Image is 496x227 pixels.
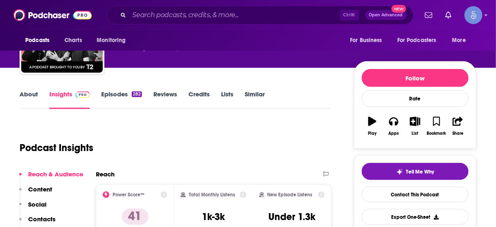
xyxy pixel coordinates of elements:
button: open menu [20,33,60,48]
div: Play [368,131,377,136]
h3: Under 1.3k [268,211,315,223]
div: List [412,131,418,136]
h2: New Episode Listens [268,192,312,198]
p: Reach & Audience [28,170,83,178]
button: Export One-Sheet [362,209,469,225]
p: Social [28,200,46,208]
span: Ctrl K [340,10,359,20]
h2: Total Monthly Listens [189,192,235,198]
button: Open AdvancedNew [365,10,407,20]
button: Content [19,185,52,200]
a: Lists [221,90,233,109]
span: Podcasts [25,35,49,46]
button: Share [447,111,469,141]
a: Charts [59,33,87,48]
p: Content [28,185,52,193]
h3: 1k-3k [202,211,225,223]
img: Podchaser - Follow, Share and Rate Podcasts [13,7,92,23]
h2: Reach [96,170,115,178]
span: Charts [64,35,82,46]
div: Apps [389,131,399,136]
div: Share [452,131,463,136]
button: open menu [392,33,448,48]
button: Play [362,111,383,141]
a: About [20,90,38,109]
span: Monitoring [97,35,126,46]
img: tell me why sparkle [396,169,403,175]
div: 282 [132,91,142,97]
a: InsightsPodchaser Pro [49,90,90,109]
p: 41 [122,209,148,225]
p: Contacts [28,215,55,223]
a: Contact This Podcast [362,187,469,203]
img: Podchaser Pro [75,91,90,98]
a: Credits [188,90,210,109]
button: Bookmark [426,111,447,141]
a: Show notifications dropdown [442,8,455,22]
button: open menu [344,33,392,48]
div: Rate [362,90,469,107]
a: Show notifications dropdown [422,8,436,22]
button: open menu [447,33,476,48]
button: Reach & Audience [19,170,83,185]
div: Search podcasts, credits, & more... [107,6,414,24]
img: User Profile [465,6,483,24]
button: Show profile menu [465,6,483,24]
a: Reviews [153,90,177,109]
span: More [452,35,466,46]
h1: Podcast Insights [20,142,93,154]
span: For Podcasters [397,35,436,46]
button: open menu [91,33,136,48]
h2: Power Score™ [113,192,144,198]
button: Social [19,200,46,216]
button: tell me why sparkleTell Me Why [362,163,469,180]
span: Tell Me Why [406,169,434,175]
button: Follow [362,69,469,87]
a: Episodes282 [101,90,142,109]
span: New [392,5,406,13]
span: Open Advanced [369,13,403,17]
div: Bookmark [427,131,446,136]
a: Similar [245,90,265,109]
span: For Business [350,35,382,46]
button: List [405,111,426,141]
button: Apps [383,111,404,141]
span: Logged in as Spiral5-G1 [465,6,483,24]
input: Search podcasts, credits, & more... [129,9,340,22]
